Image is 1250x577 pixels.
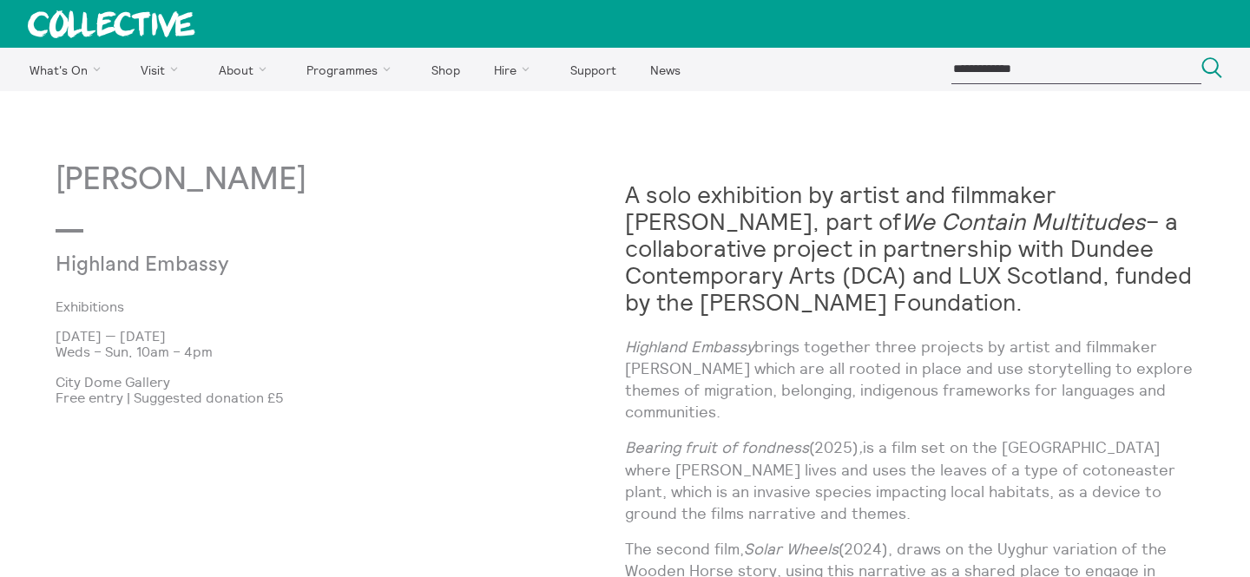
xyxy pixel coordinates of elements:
[479,48,552,91] a: Hire
[635,48,695,91] a: News
[126,48,201,91] a: Visit
[625,337,754,357] em: Highland Embassy
[56,298,597,314] a: Exhibitions
[56,374,625,390] p: City Dome Gallery
[625,336,1194,423] p: brings together three projects by artist and filmmaker [PERSON_NAME] which are all rooted in plac...
[56,344,625,359] p: Weds – Sun, 10am – 4pm
[203,48,288,91] a: About
[744,539,839,559] em: Solar Wheels
[416,48,475,91] a: Shop
[555,48,631,91] a: Support
[859,437,863,457] em: ,
[625,437,809,457] em: Bearing fruit of fondness
[56,162,625,198] p: [PERSON_NAME]
[56,253,435,278] p: Highland Embassy
[625,180,1192,317] strong: A solo exhibition by artist and filmmaker [PERSON_NAME], part of – a collaborative project in par...
[292,48,413,91] a: Programmes
[56,390,625,405] p: Free entry | Suggested donation £5
[625,436,1194,524] p: (2025) is a film set on the [GEOGRAPHIC_DATA] where [PERSON_NAME] lives and uses the leaves of a ...
[56,328,625,344] p: [DATE] — [DATE]
[14,48,122,91] a: What's On
[901,207,1146,236] em: We Contain Multitudes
